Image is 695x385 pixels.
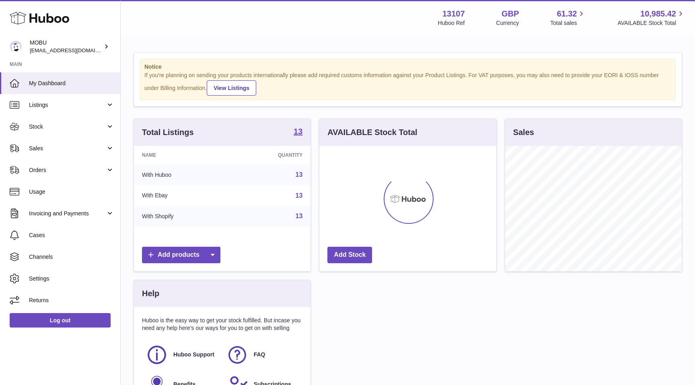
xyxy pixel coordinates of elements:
[502,8,519,19] strong: GBP
[226,344,299,366] a: FAQ
[294,127,302,135] strong: 13
[29,275,114,283] span: Settings
[294,127,302,137] a: 13
[142,288,159,299] h3: Help
[29,101,106,109] span: Listings
[134,164,229,185] td: With Huboo
[10,313,111,328] a: Log out
[142,247,220,263] a: Add products
[296,171,303,178] a: 13
[144,63,671,71] strong: Notice
[142,127,194,138] h3: Total Listings
[617,8,685,27] a: 10,985.42 AVAILABLE Stock Total
[29,123,106,131] span: Stock
[144,72,671,96] div: If you're planning on sending your products internationally please add required customs informati...
[146,344,218,366] a: Huboo Support
[30,39,102,54] div: MOBU
[550,19,586,27] span: Total sales
[550,8,586,27] a: 61.32 Total sales
[29,188,114,196] span: Usage
[229,146,310,164] th: Quantity
[173,351,214,358] span: Huboo Support
[513,127,534,138] h3: Sales
[29,210,106,217] span: Invoicing and Payments
[142,317,302,332] p: Huboo is the easy way to get your stock fulfilled. But incase you need any help here's our ways f...
[296,213,303,219] a: 13
[29,253,114,261] span: Channels
[327,247,372,263] a: Add Stock
[438,19,465,27] div: Huboo Ref
[29,80,114,87] span: My Dashboard
[557,8,577,19] span: 61.32
[29,297,114,304] span: Returns
[327,127,417,138] h3: AVAILABLE Stock Total
[640,8,676,19] span: 10,985.42
[617,19,685,27] span: AVAILABLE Stock Total
[496,19,519,27] div: Currency
[207,80,256,96] a: View Listings
[254,351,265,358] span: FAQ
[442,8,465,19] strong: 13107
[10,41,22,53] img: mo@mobu.co.uk
[30,47,118,53] span: [EMAIL_ADDRESS][DOMAIN_NAME]
[29,145,106,152] span: Sales
[29,231,114,239] span: Cases
[29,166,106,174] span: Orders
[134,146,229,164] th: Name
[296,192,303,199] a: 13
[134,185,229,206] td: With Ebay
[134,206,229,227] td: With Shopify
